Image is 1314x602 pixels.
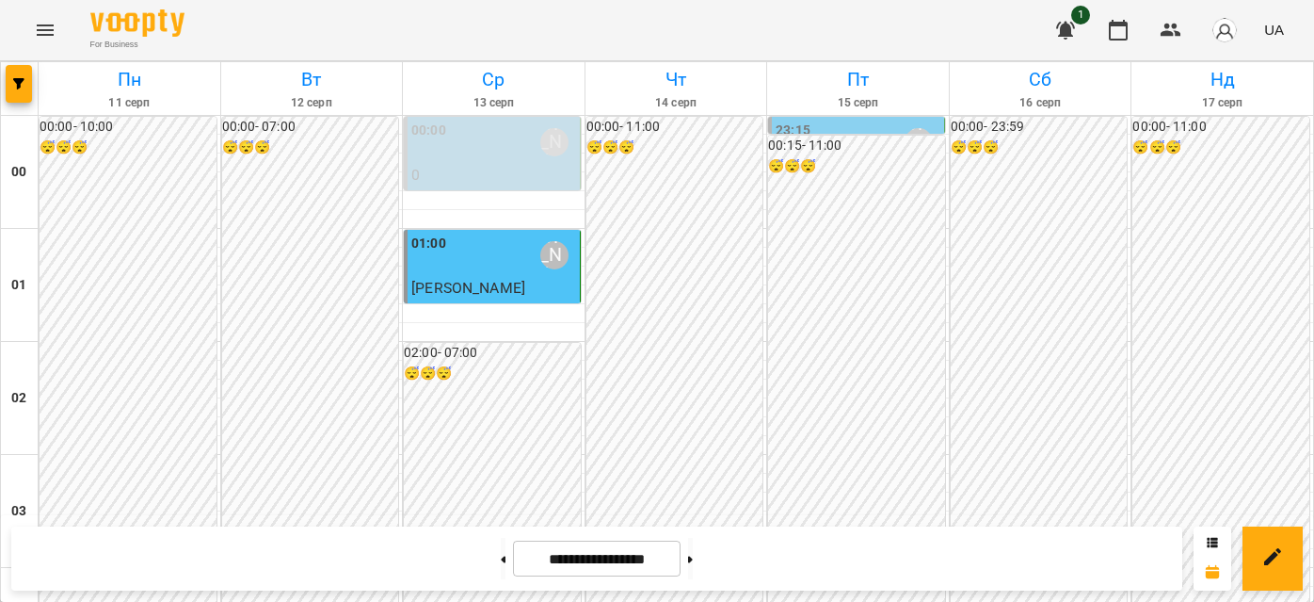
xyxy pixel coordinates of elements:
[1071,6,1090,24] span: 1
[41,94,217,112] h6: 11 серп
[776,121,810,141] label: 23:15
[540,128,569,156] div: Венюкова Єлизавета
[11,501,26,522] h6: 03
[768,156,945,177] h6: 😴😴😴
[770,65,946,94] h6: Пт
[588,65,764,94] h6: Чт
[90,39,184,51] span: For Business
[1134,94,1310,112] h6: 17 серп
[411,164,576,187] p: 0
[770,94,946,112] h6: 15 серп
[11,275,26,296] h6: 01
[411,279,525,297] span: [PERSON_NAME]
[411,234,446,254] label: 01:00
[11,388,26,409] h6: 02
[905,128,933,156] div: Венюкова Єлизавета
[953,65,1129,94] h6: Сб
[1211,17,1238,43] img: avatar_s.png
[540,241,569,269] div: Венюкова Єлизавета
[222,117,399,138] h6: 00:00 - 07:00
[40,138,216,158] h6: 😴😴😴
[1264,20,1284,40] span: UA
[90,9,184,37] img: Voopty Logo
[768,136,945,156] h6: 00:15 - 11:00
[1132,117,1309,138] h6: 00:00 - 11:00
[411,187,576,231] p: індивід МА 45 хв ( [PERSON_NAME])
[23,8,68,53] button: Menu
[951,138,1128,158] h6: 😴😴😴
[40,117,216,138] h6: 00:00 - 10:00
[222,138,399,158] h6: 😴😴😴
[953,94,1129,112] h6: 16 серп
[951,117,1128,138] h6: 00:00 - 23:59
[224,65,400,94] h6: Вт
[411,121,446,141] label: 00:00
[411,300,576,322] p: індивід МА 45 хв
[1132,138,1309,158] h6: 😴😴😴
[586,117,763,138] h6: 00:00 - 11:00
[586,138,763,158] h6: 😴😴😴
[404,343,581,364] h6: 02:00 - 07:00
[1257,12,1291,47] button: UA
[404,364,581,384] h6: 😴😴😴
[406,65,582,94] h6: Ср
[224,94,400,112] h6: 12 серп
[41,65,217,94] h6: Пн
[11,162,26,183] h6: 00
[1134,65,1310,94] h6: Нд
[406,94,582,112] h6: 13 серп
[588,94,764,112] h6: 14 серп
